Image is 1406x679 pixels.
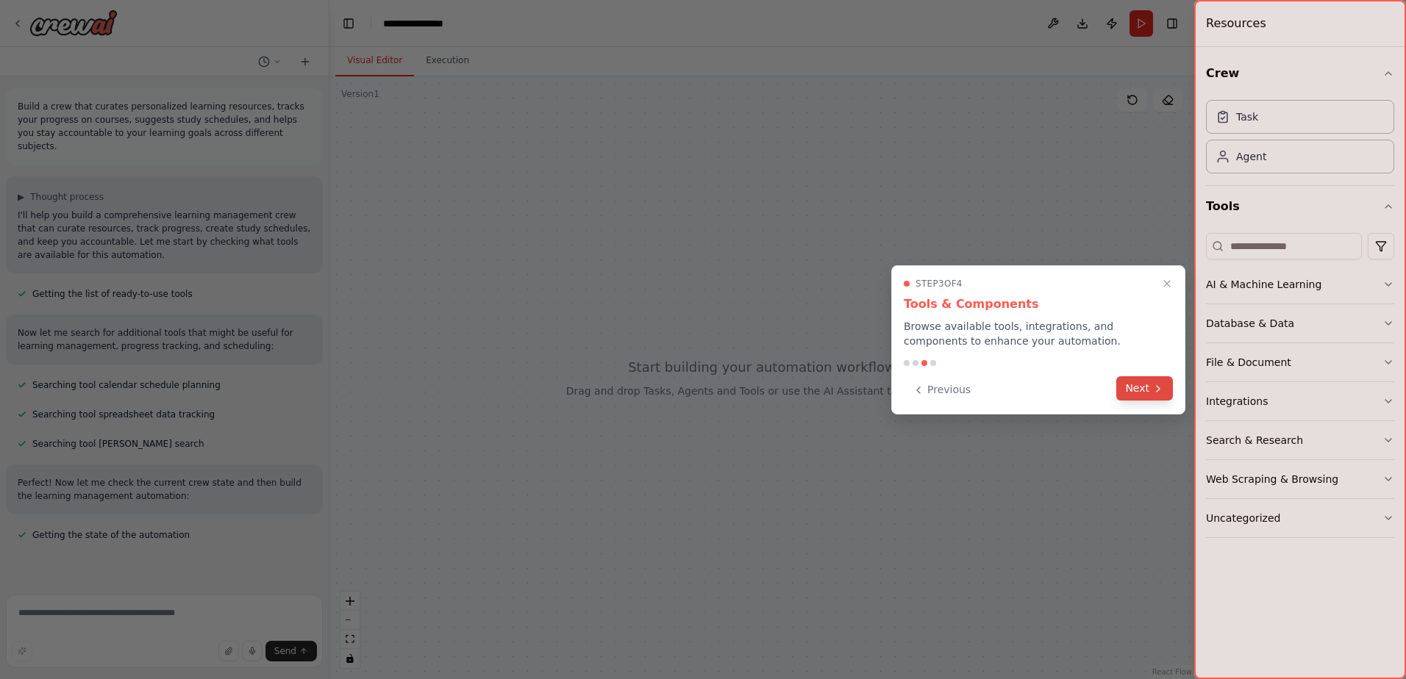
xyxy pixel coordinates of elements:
button: Previous [904,378,979,402]
button: Hide left sidebar [338,13,359,34]
h3: Tools & Components [904,295,1173,313]
button: Next [1116,376,1173,400]
p: Browse available tools, integrations, and components to enhance your automation. [904,319,1173,348]
span: Step 3 of 4 [916,278,963,290]
button: Close walkthrough [1158,275,1176,292]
